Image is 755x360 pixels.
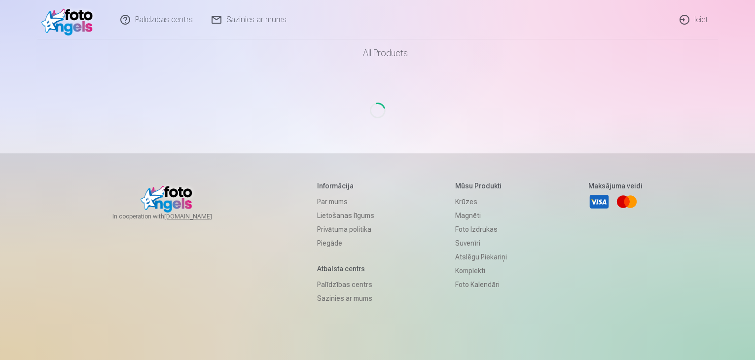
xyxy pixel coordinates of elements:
h5: Maksājuma veidi [588,181,643,191]
a: Lietošanas līgums [317,209,374,222]
a: Suvenīri [455,236,507,250]
a: Piegāde [317,236,374,250]
a: Sazinies ar mums [317,291,374,305]
img: /v1 [41,4,98,36]
h5: Mūsu produkti [455,181,507,191]
a: [DOMAIN_NAME] [164,213,236,220]
a: Komplekti [455,264,507,278]
a: All products [335,39,420,67]
a: Krūzes [455,195,507,209]
a: Par mums [317,195,374,209]
a: Privātuma politika [317,222,374,236]
h5: Atbalsta centrs [317,264,374,274]
a: Foto kalendāri [455,278,507,291]
a: Atslēgu piekariņi [455,250,507,264]
a: Palīdzības centrs [317,278,374,291]
span: In cooperation with [112,213,236,220]
a: Magnēti [455,209,507,222]
a: Mastercard [616,191,638,213]
a: Foto izdrukas [455,222,507,236]
h5: Informācija [317,181,374,191]
a: Visa [588,191,610,213]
